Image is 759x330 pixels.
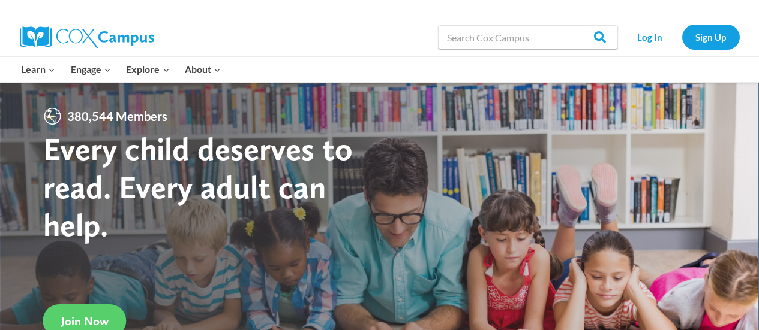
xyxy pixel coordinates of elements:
[62,107,172,126] span: 380,544 Members
[682,25,740,49] a: Sign Up
[20,26,154,48] img: Cox Campus
[438,25,618,49] input: Search Cox Campus
[43,129,353,244] strong: Every child deserves to read. Every adult can help.
[71,62,111,77] span: Engage
[126,62,169,77] span: Explore
[61,314,109,328] span: Join Now
[14,57,229,82] nav: Primary Navigation
[624,25,676,49] a: Log In
[185,62,221,77] span: About
[21,62,55,77] span: Learn
[624,25,740,49] nav: Secondary Navigation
